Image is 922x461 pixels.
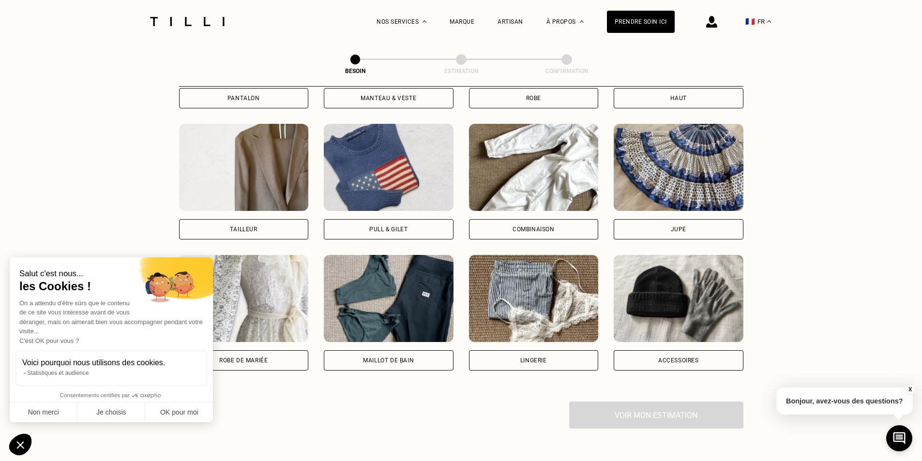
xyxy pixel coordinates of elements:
div: Accessoires [658,357,699,363]
div: Confirmation [518,68,615,74]
img: Tilli retouche votre Pull & gilet [324,124,453,211]
div: Tailleur [230,226,257,232]
div: Robe [526,95,541,101]
div: Manteau & Veste [361,95,416,101]
a: Marque [450,18,474,25]
div: Jupe [671,226,686,232]
div: Estimation [413,68,510,74]
img: Menu déroulant [423,20,426,23]
div: Maillot de bain [363,357,414,363]
img: Tilli retouche votre Maillot de bain [324,255,453,342]
div: Robe de mariée [219,357,268,363]
img: Logo du service de couturière Tilli [147,17,228,26]
img: Tilli retouche votre Accessoires [614,255,743,342]
button: X [905,384,915,395]
div: Haut [670,95,687,101]
a: Artisan [498,18,523,25]
div: Lingerie [520,357,547,363]
img: Tilli retouche votre Robe de mariée [179,255,309,342]
img: menu déroulant [767,20,771,23]
div: Pull & gilet [369,226,408,232]
div: Pantalon [227,95,260,101]
img: Tilli retouche votre Jupe [614,124,743,211]
img: Tilli retouche votre Tailleur [179,124,309,211]
p: Bonjour, avez-vous des questions? [776,387,913,415]
img: Tilli retouche votre Lingerie [469,255,599,342]
img: Tilli retouche votre Combinaison [469,124,599,211]
div: Besoin [307,68,404,74]
a: Prendre soin ici [607,11,675,33]
img: Menu déroulant à propos [580,20,584,23]
div: Combinaison [513,226,555,232]
img: icône connexion [706,16,717,28]
span: 🇫🇷 [745,17,755,26]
